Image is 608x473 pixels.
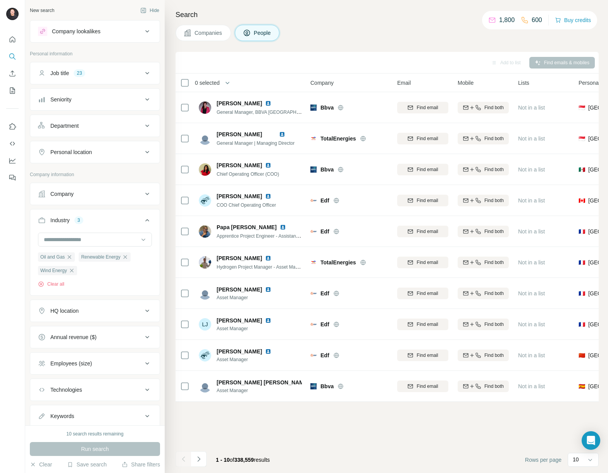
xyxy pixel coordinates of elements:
[191,451,207,467] button: Navigate to next page
[458,164,509,175] button: Find both
[518,79,529,87] span: Lists
[417,197,438,204] span: Find email
[579,228,585,235] span: 🇫🇷
[579,290,585,297] span: 🇫🇷
[320,320,329,328] span: Edf
[397,79,411,87] span: Email
[199,132,211,145] img: Avatar
[217,109,500,115] span: General Manager, BBVA [GEOGRAPHIC_DATA]; Managing Director, Head of Coverage and Sustainability, ...
[417,259,438,266] span: Find email
[50,386,82,394] div: Technologies
[518,197,545,204] span: Not in a list
[397,102,448,113] button: Find email
[6,120,19,134] button: Use Surfe on LinkedIn
[40,267,67,274] span: Wind Energy
[579,351,585,359] span: 🇨🇳
[484,166,504,173] span: Find both
[30,117,160,135] button: Department
[417,383,438,390] span: Find email
[199,194,211,207] img: Avatar
[199,318,211,331] div: LJ
[579,135,585,142] span: 🇸🇬
[310,290,317,296] img: Logo of Edf
[50,412,74,420] div: Keywords
[458,226,509,237] button: Find both
[518,228,545,235] span: Not in a list
[50,190,74,198] div: Company
[195,29,223,37] span: Companies
[518,135,545,142] span: Not in a list
[199,163,211,176] img: Avatar
[518,259,545,266] span: Not in a list
[265,100,271,106] img: LinkedIn logo
[279,131,285,137] img: LinkedIn logo
[397,195,448,206] button: Find email
[320,104,334,111] span: Bbva
[310,383,317,389] img: Logo of Bbva
[397,226,448,237] button: Find email
[397,133,448,144] button: Find email
[484,383,504,390] span: Find both
[230,457,234,463] span: of
[484,197,504,204] span: Find both
[579,166,585,173] span: 🇲🇽
[458,288,509,299] button: Find both
[38,281,64,288] button: Clear all
[582,431,600,450] div: Open Intercom Messenger
[6,8,19,20] img: Avatar
[6,33,19,46] button: Quick start
[199,101,211,114] img: Avatar
[518,166,545,173] span: Not in a list
[50,148,92,156] div: Personal location
[417,352,438,359] span: Find email
[310,135,317,142] img: Logo of TotalEnergies
[484,228,504,235] span: Find both
[265,286,271,293] img: LinkedIn logo
[217,254,262,262] span: [PERSON_NAME]
[50,69,69,77] div: Job title
[135,5,165,16] button: Hide
[265,193,271,199] img: LinkedIn logo
[320,382,334,390] span: Bbva
[216,457,270,463] span: results
[458,79,474,87] span: Mobile
[176,9,599,20] h4: Search
[50,216,70,224] div: Industry
[254,29,272,37] span: People
[50,333,96,341] div: Annual revenue ($)
[6,50,19,63] button: Search
[397,164,448,175] button: Find email
[320,228,329,235] span: Edf
[310,228,317,235] img: Logo of Edf
[484,135,504,142] span: Find both
[310,352,317,358] img: Logo of Edf
[417,135,438,142] span: Find email
[30,143,160,161] button: Personal location
[417,290,438,297] span: Find email
[417,321,438,328] span: Find email
[397,380,448,392] button: Find email
[234,457,254,463] span: 338,559
[217,348,262,355] span: [PERSON_NAME]
[320,351,329,359] span: Edf
[265,317,271,324] img: LinkedIn logo
[30,328,160,346] button: Annual revenue ($)
[217,99,262,107] span: [PERSON_NAME]
[397,288,448,299] button: Find email
[484,104,504,111] span: Find both
[217,141,295,146] span: General Manager | Managing Director
[216,457,230,463] span: 1 - 10
[217,294,281,301] span: Asset Manager
[458,257,509,268] button: Find both
[6,137,19,151] button: Use Surfe API
[417,104,438,111] span: Find email
[199,225,211,238] img: Avatar
[532,15,542,25] p: 600
[310,321,317,327] img: Logo of Edf
[217,131,262,137] span: [PERSON_NAME]
[30,171,160,178] p: Company information
[122,461,160,468] button: Share filters
[310,79,334,87] span: Company
[217,192,262,200] span: [PERSON_NAME]
[525,456,561,464] span: Rows per page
